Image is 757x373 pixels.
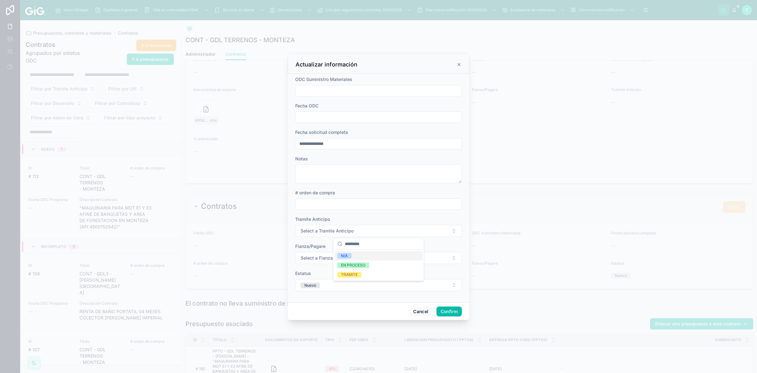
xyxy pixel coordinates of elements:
[295,244,326,249] span: Fianza/Pagare
[295,129,348,135] span: Fecha solicitud completa
[295,216,330,222] span: Tramite Anticipo
[295,279,462,291] button: Select Button
[341,253,348,259] div: N/A
[341,272,358,278] div: TRAMITE
[295,156,308,161] span: Notas
[296,61,357,68] h3: Actualizar información
[295,190,335,195] span: # orden de compra
[295,252,462,264] button: Select Button
[295,225,462,237] button: Select Button
[304,283,316,288] div: Nuevo
[295,77,352,82] span: ODC Suministro Materiales
[409,307,432,317] button: Cancel
[301,228,354,234] span: Select a Tramite Anticipo
[333,250,424,281] div: Suggestions
[437,307,462,317] button: Confirm
[301,255,349,261] span: Select a Fianza/Pagare
[341,262,365,268] div: EN PROCESO
[295,271,311,276] span: Estatus
[295,103,319,108] span: Fecha ODC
